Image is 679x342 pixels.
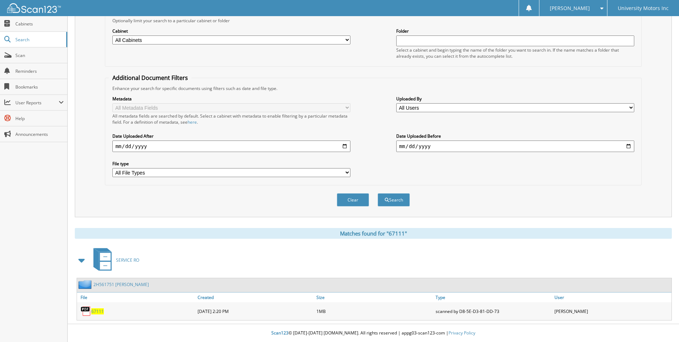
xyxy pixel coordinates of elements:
a: File [77,293,196,302]
span: Reminders [15,68,64,74]
div: 1MB [315,304,433,318]
label: Metadata [112,96,350,102]
span: Announcements [15,131,64,137]
a: 2H561751 [PERSON_NAME] [93,281,149,288]
div: [DATE] 2:20 PM [196,304,315,318]
span: Cabinets [15,21,64,27]
div: Optionally limit your search to a particular cabinet or folder [109,18,637,24]
button: Search [378,193,410,206]
label: Date Uploaded Before [396,133,634,139]
span: User Reports [15,100,59,106]
img: folder2.png [78,280,93,289]
span: Scan [15,52,64,58]
img: PDF.png [81,306,91,317]
label: Cabinet [112,28,350,34]
a: Type [434,293,553,302]
a: Created [196,293,315,302]
div: Enhance your search for specific documents using filters such as date and file type. [109,85,637,91]
span: University Motors Inc [618,6,669,10]
iframe: Chat Widget [643,308,679,342]
span: Scan123 [271,330,288,336]
input: end [396,141,634,152]
span: SERVICE RO [116,257,139,263]
div: All metadata fields are searched by default. Select a cabinet with metadata to enable filtering b... [112,113,350,125]
input: start [112,141,350,152]
a: SERVICE RO [89,246,139,274]
label: Folder [396,28,634,34]
span: Search [15,37,63,43]
div: Select a cabinet and begin typing the name of the folder you want to search in. If the name match... [396,47,634,59]
label: Date Uploaded After [112,133,350,139]
button: Clear [337,193,369,206]
label: File type [112,161,350,167]
legend: Additional Document Filters [109,74,191,82]
label: Uploaded By [396,96,634,102]
a: here [188,119,197,125]
span: Help [15,115,64,122]
a: User [553,293,671,302]
a: 67111 [91,308,104,314]
a: Size [315,293,433,302]
div: © [DATE]-[DATE] [DOMAIN_NAME]. All rights reserved | appg03-scan123-com | [68,324,679,342]
a: Privacy Policy [448,330,475,336]
img: scan123-logo-white.svg [7,3,61,13]
div: [PERSON_NAME] [553,304,671,318]
div: Matches found for "67111" [75,228,672,239]
span: [PERSON_NAME] [550,6,590,10]
span: Bookmarks [15,84,64,90]
div: scanned by D8-5E-D3-81-DD-73 [434,304,553,318]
